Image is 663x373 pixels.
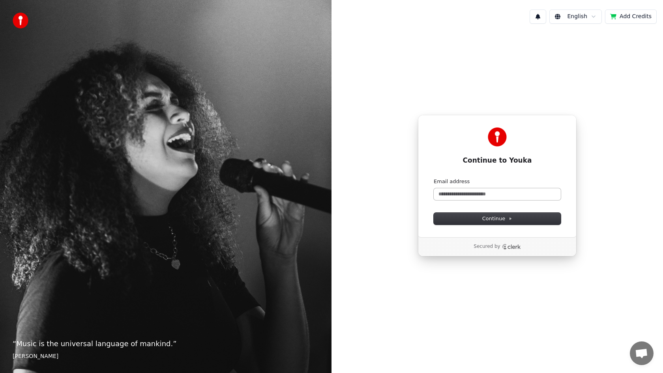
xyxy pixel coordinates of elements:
[13,13,28,28] img: youka
[434,156,561,165] h1: Continue to Youka
[434,178,470,185] label: Email address
[13,338,319,349] p: “ Music is the universal language of mankind. ”
[474,244,500,250] p: Secured by
[482,215,512,222] span: Continue
[13,352,319,360] footer: [PERSON_NAME]
[434,213,561,225] button: Continue
[630,341,654,365] a: Open chat
[488,127,507,146] img: Youka
[502,244,521,249] a: Clerk logo
[605,9,657,24] button: Add Credits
